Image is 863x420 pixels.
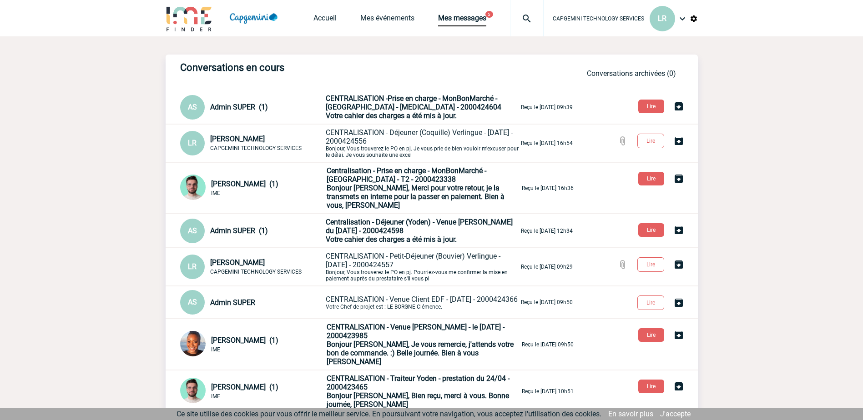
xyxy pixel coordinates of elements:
[327,166,486,184] span: Centralisation - Prise en charge - MonBonMarché - [GEOGRAPHIC_DATA] - T2 - 2000423338
[180,297,573,306] a: AS Admin SUPER CENTRALISATION - Venue Client EDF - [DATE] - 2000424366Votre Chef de projet est : ...
[673,135,684,146] img: Archiver la conversation
[631,225,673,234] a: Lire
[211,393,220,400] span: IME
[326,128,519,158] p: Bonjour, Vous trouverez le PO en pj. Je vous prie de bien vouloir m'excuser pour le délai. Je vou...
[326,252,519,282] p: Bonjour, Vous trouverez le PO en pj. Pourriez-vous me confirmer la mise en paiement auprès du pre...
[326,252,500,269] span: CENTRALISATION - Petit-Déjeuner (Bouvier) Verlingue - [DATE] - 2000424557
[326,295,519,310] p: Votre Chef de projet est : LE BORGNE Clémence.
[210,145,302,151] span: CAPGEMINI TECHNOLOGY SERVICES
[180,255,324,279] div: Conversation privée : Client - Agence
[522,341,574,348] p: Reçu le [DATE] 09h50
[326,235,457,244] span: Votre cahier des charges a été mis à jour.
[553,15,644,22] span: CAPGEMINI TECHNOLOGY SERVICES
[188,139,197,147] span: LR
[180,331,325,358] div: Conversation privée : Client - Agence
[188,103,197,111] span: AS
[180,102,573,111] a: AS Admin SUPER (1) CENTRALISATION -Prise en charge - MonBonMarché - [GEOGRAPHIC_DATA] - [MEDICAL_...
[326,128,513,145] span: CENTRALISATION - Déjeuner (Coquille) Verlingue - [DATE] - 2000424556
[522,388,574,395] p: Reçu le [DATE] 10h51
[327,323,505,340] span: CENTRALISATION - Venue [PERSON_NAME] - le [DATE] - 2000423985
[673,297,684,308] img: Archiver la conversation
[188,226,197,235] span: AS
[180,138,573,147] a: LR [PERSON_NAME] CAPGEMINI TECHNOLOGY SERVICES CENTRALISATION - Déjeuner (Coquille) Verlingue - [...
[326,295,518,304] span: CENTRALISATION - Venue Client EDF - [DATE] - 2000424366
[631,101,673,110] a: Lire
[673,330,684,340] img: Archiver la conversation
[638,380,664,393] button: Lire
[638,100,664,113] button: Lire
[660,410,691,418] a: J'accepte
[327,391,509,409] span: Bonjour [PERSON_NAME], Bien reçu, merci à vous. Bonne journée, [PERSON_NAME]
[326,111,457,120] span: Votre cahier des charges a été mis à jour.
[485,11,493,18] button: 5
[180,62,453,73] h3: Conversations en cours
[188,298,197,306] span: AS
[630,298,673,306] a: Lire
[180,378,325,405] div: Conversation privée : Client - Agence
[637,257,664,272] button: Lire
[438,14,486,26] a: Mes messages
[326,218,513,235] span: Centralisation - Déjeuner (Yoden) - Venue [PERSON_NAME] du [DATE] - 2000424598
[658,14,666,23] span: LR
[180,331,206,356] img: 123865-0.jpg
[211,346,220,353] span: IME
[638,223,664,237] button: Lire
[211,190,220,196] span: IME
[211,180,278,188] span: [PERSON_NAME] (1)
[210,135,265,143] span: [PERSON_NAME]
[180,290,324,315] div: Conversation privée : Client - Agence
[180,378,206,403] img: 121547-2.png
[210,226,268,235] span: Admin SUPER (1)
[180,340,574,348] a: [PERSON_NAME] (1) IME CENTRALISATION - Venue [PERSON_NAME] - le [DATE] - 2000423985Bonjour [PERSO...
[177,410,601,418] span: Ce site utilise des cookies pour vous offrir le meilleur service. En poursuivant votre navigation...
[521,140,573,146] p: Reçu le [DATE] 16h54
[166,5,213,31] img: IME-Finder
[522,185,574,191] p: Reçu le [DATE] 16h36
[210,298,255,307] span: Admin SUPER
[210,103,268,111] span: Admin SUPER (1)
[211,336,278,345] span: [PERSON_NAME] (1)
[631,381,673,390] a: Lire
[327,374,510,391] span: CENTRALISATION - Traiteur Yoden - prestation du 24/04 - 2000423465
[673,173,684,184] img: Archiver la conversation
[631,330,673,339] a: Lire
[673,225,684,235] img: Archiver la conversation
[637,295,664,310] button: Lire
[180,262,573,270] a: LR [PERSON_NAME] CAPGEMINI TECHNOLOGY SERVICES CENTRALISATION - Petit-Déjeuner (Bouvier) Verlingu...
[211,383,278,391] span: [PERSON_NAME] (1)
[326,94,501,111] span: CENTRALISATION -Prise en charge - MonBonMarché - [GEOGRAPHIC_DATA] - [MEDICAL_DATA] - 2000424604
[210,258,265,267] span: [PERSON_NAME]
[638,328,664,342] button: Lire
[313,14,337,26] a: Accueil
[180,386,574,395] a: [PERSON_NAME] (1) IME CENTRALISATION - Traiteur Yoden - prestation du 24/04 - 2000423465Bonjour [...
[638,172,664,185] button: Lire
[521,228,573,234] p: Reçu le [DATE] 12h34
[673,101,684,112] img: Archiver la conversation
[180,131,324,155] div: Conversation privée : Client - Agence
[673,381,684,392] img: Archiver la conversation
[630,136,673,145] a: Lire
[673,259,684,270] img: Archiver la conversation
[521,264,573,270] p: Reçu le [DATE] 09h29
[521,299,573,305] p: Reçu le [DATE] 09h50
[630,260,673,268] a: Lire
[188,262,197,271] span: LR
[180,95,324,120] div: Conversation privée : Client - Agence
[637,134,664,148] button: Lire
[360,14,414,26] a: Mes événements
[180,175,325,202] div: Conversation privée : Client - Agence
[180,183,574,192] a: [PERSON_NAME] (1) IME Centralisation - Prise en charge - MonBonMarché - [GEOGRAPHIC_DATA] - T2 - ...
[180,226,573,235] a: AS Admin SUPER (1) Centralisation - Déjeuner (Yoden) - Venue [PERSON_NAME] du [DATE] - 2000424598...
[631,174,673,182] a: Lire
[327,184,505,210] span: Bonjour [PERSON_NAME], Merci pour votre retour, je la transmets en interne pour la passer en paie...
[210,269,302,275] span: CAPGEMINI TECHNOLOGY SERVICES
[608,410,653,418] a: En savoir plus
[587,69,676,78] a: Conversations archivées (0)
[180,219,324,243] div: Conversation privée : Client - Agence
[327,340,514,366] span: Bonjour [PERSON_NAME], Je vous remercie, j'attends votre bon de commande. :) Belle journée. Bien ...
[180,175,206,200] img: 121547-2.png
[521,104,573,110] p: Reçu le [DATE] 09h39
